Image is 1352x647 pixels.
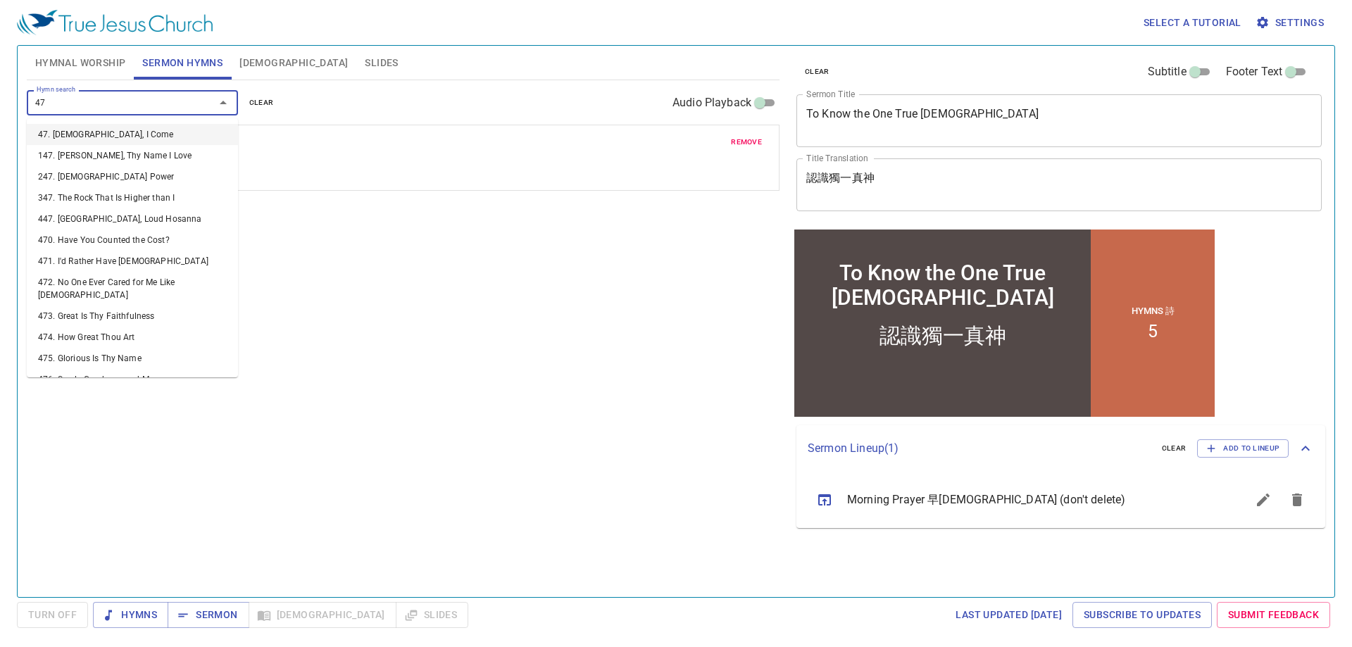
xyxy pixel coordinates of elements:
[1153,440,1195,457] button: clear
[27,306,238,327] li: 473. Great Is Thy Faithfulness
[722,134,770,151] button: remove
[1072,602,1212,628] a: Subscribe to Updates
[806,171,1312,198] textarea: 認識獨一真神
[1258,14,1324,32] span: Settings
[791,226,1218,420] iframe: from-child
[93,602,168,628] button: Hymns
[1148,63,1187,80] span: Subtitle
[27,230,238,251] li: 470. Have You Counted the Cost?
[956,606,1062,624] span: Last updated [DATE]
[796,472,1325,528] ul: sermon lineup list
[1217,602,1330,628] a: Submit Feedback
[1206,442,1279,455] span: Add to Lineup
[213,93,233,113] button: Close
[27,187,238,208] li: 347. The Rock That Is Higher than I
[17,10,213,35] img: True Jesus Church
[104,606,157,624] span: Hymns
[1162,442,1187,455] span: clear
[1253,10,1329,36] button: Settings
[179,606,237,624] span: Sermon
[1197,439,1289,458] button: Add to Lineup
[808,440,1151,457] p: Sermon Lineup ( 1 )
[27,208,238,230] li: 447. [GEOGRAPHIC_DATA], Loud Hosanna
[27,348,238,369] li: 475. Glorious Is Thy Name
[1226,63,1283,80] span: Footer Text
[27,327,238,348] li: 474. How Great Thou Art
[950,602,1068,628] a: Last updated [DATE]
[1228,606,1319,624] span: Submit Feedback
[1084,606,1201,624] span: Subscribe to Updates
[365,54,398,72] span: Slides
[27,272,238,306] li: 472. No One Ever Cared for Me Like [DEMOGRAPHIC_DATA]
[805,65,830,78] span: clear
[241,94,282,111] button: clear
[796,63,838,80] button: clear
[847,491,1213,508] span: Morning Prayer 早[DEMOGRAPHIC_DATA] (don't delete)
[731,136,762,149] span: remove
[35,54,126,72] span: Hymnal Worship
[796,425,1325,472] div: Sermon Lineup(1)clearAdd to Lineup
[27,166,238,187] li: 247. [DEMOGRAPHIC_DATA] Power
[1144,14,1241,32] span: Select a tutorial
[142,54,223,72] span: Sermon Hymns
[672,94,751,111] span: Audio Playback
[1138,10,1247,36] button: Select a tutorial
[27,145,238,166] li: 147. [PERSON_NAME], Thy Name I Love
[249,96,274,109] span: clear
[27,369,238,390] li: 476. Surely Goodness and Mercy
[27,124,238,145] li: 47. [DEMOGRAPHIC_DATA], I Come
[27,251,238,272] li: 471. I'd Rather Have [DEMOGRAPHIC_DATA]
[168,602,249,628] button: Sermon
[806,107,1312,134] textarea: To Know the One True [DEMOGRAPHIC_DATA]
[239,54,348,72] span: [DEMOGRAPHIC_DATA]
